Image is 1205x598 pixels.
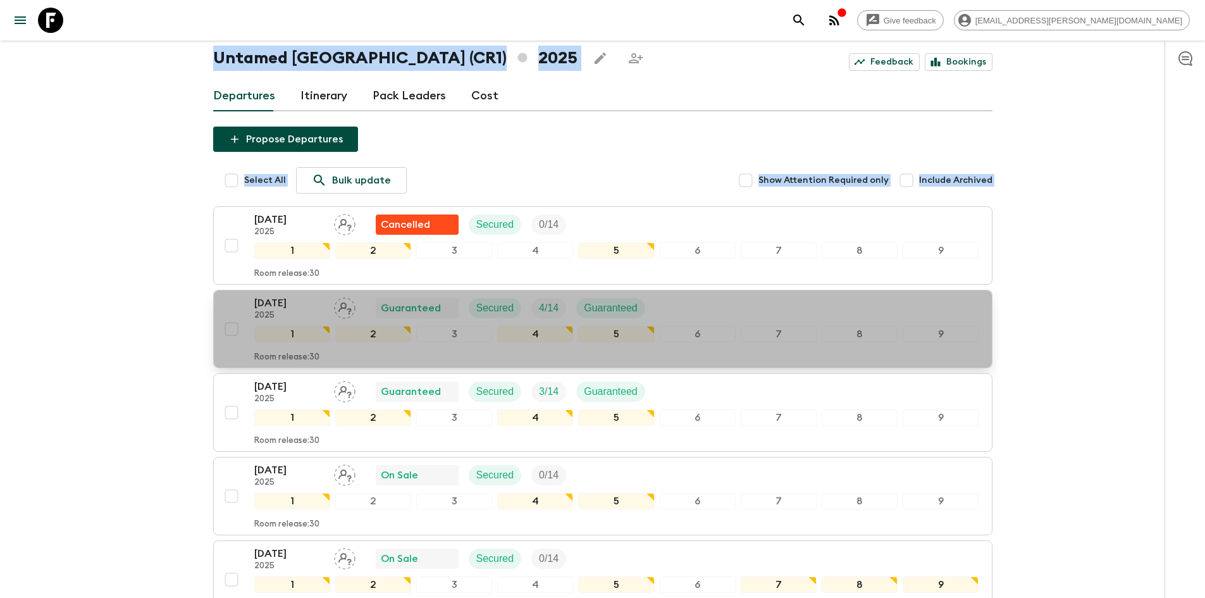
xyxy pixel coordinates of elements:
[213,457,992,535] button: [DATE]2025Assign pack leaderOn SaleSecuredTrip Fill123456789Room release:30
[296,167,407,194] a: Bulk update
[968,16,1189,25] span: [EMAIL_ADDRESS][PERSON_NAME][DOMAIN_NAME]
[471,81,498,111] a: Cost
[531,215,566,235] div: Trip Fill
[334,468,355,478] span: Assign pack leader
[335,409,411,426] div: 2
[539,551,559,566] p: 0 / 14
[822,576,898,593] div: 8
[213,373,992,452] button: [DATE]2025Assign pack leaderGuaranteedSecuredTrip FillGuaranteed123456789Room release:30
[254,326,330,342] div: 1
[476,468,514,483] p: Secured
[416,409,492,426] div: 3
[849,53,920,71] a: Feedback
[497,242,573,259] div: 4
[925,53,992,71] a: Bookings
[416,493,492,509] div: 3
[741,409,817,426] div: 7
[254,493,330,509] div: 1
[335,493,411,509] div: 2
[381,551,418,566] p: On Sale
[497,326,573,342] div: 4
[903,409,979,426] div: 9
[539,384,559,399] p: 3 / 14
[244,174,286,187] span: Select All
[758,174,889,187] span: Show Attention Required only
[416,576,492,593] div: 3
[469,382,522,402] div: Secured
[660,409,736,426] div: 6
[254,546,324,561] p: [DATE]
[741,576,817,593] div: 7
[416,242,492,259] div: 3
[531,549,566,569] div: Trip Fill
[903,576,979,593] div: 9
[903,242,979,259] div: 9
[254,212,324,227] p: [DATE]
[373,81,446,111] a: Pack Leaders
[213,206,992,285] button: [DATE]2025Assign pack leaderFlash Pack cancellationSecuredTrip Fill123456789Room release:30
[497,576,573,593] div: 4
[954,10,1190,30] div: [EMAIL_ADDRESS][PERSON_NAME][DOMAIN_NAME]
[376,215,459,235] div: Flash Pack cancellation
[660,576,736,593] div: 6
[416,326,492,342] div: 3
[857,10,944,30] a: Give feedback
[213,290,992,368] button: [DATE]2025Assign pack leaderGuaranteedSecuredTrip FillGuaranteed123456789Room release:30
[254,352,319,363] p: Room release: 30
[335,242,411,259] div: 2
[476,551,514,566] p: Secured
[584,301,638,316] p: Guaranteed
[254,463,324,478] p: [DATE]
[497,493,573,509] div: 4
[335,576,411,593] div: 2
[531,382,566,402] div: Trip Fill
[254,394,324,404] p: 2025
[213,46,578,71] h1: Untamed [GEOGRAPHIC_DATA] (CR1) 2025
[254,561,324,571] p: 2025
[497,409,573,426] div: 4
[476,384,514,399] p: Secured
[334,218,355,228] span: Assign pack leader
[469,215,522,235] div: Secured
[539,301,559,316] p: 4 / 14
[334,301,355,311] span: Assign pack leader
[741,326,817,342] div: 7
[469,549,522,569] div: Secured
[578,576,654,593] div: 5
[822,326,898,342] div: 8
[469,298,522,318] div: Secured
[254,409,330,426] div: 1
[335,326,411,342] div: 2
[903,326,979,342] div: 9
[254,242,330,259] div: 1
[8,8,33,33] button: menu
[381,217,430,232] p: Cancelled
[254,520,319,530] p: Room release: 30
[578,242,654,259] div: 5
[877,16,943,25] span: Give feedback
[903,493,979,509] div: 9
[332,173,391,188] p: Bulk update
[584,384,638,399] p: Guaranteed
[531,298,566,318] div: Trip Fill
[334,552,355,562] span: Assign pack leader
[578,493,654,509] div: 5
[476,217,514,232] p: Secured
[660,326,736,342] div: 6
[254,576,330,593] div: 1
[578,409,654,426] div: 5
[741,493,817,509] div: 7
[476,301,514,316] p: Secured
[919,174,992,187] span: Include Archived
[254,269,319,279] p: Room release: 30
[469,465,522,485] div: Secured
[254,379,324,394] p: [DATE]
[334,385,355,395] span: Assign pack leader
[822,409,898,426] div: 8
[381,468,418,483] p: On Sale
[213,81,275,111] a: Departures
[822,242,898,259] div: 8
[531,465,566,485] div: Trip Fill
[254,227,324,237] p: 2025
[213,127,358,152] button: Propose Departures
